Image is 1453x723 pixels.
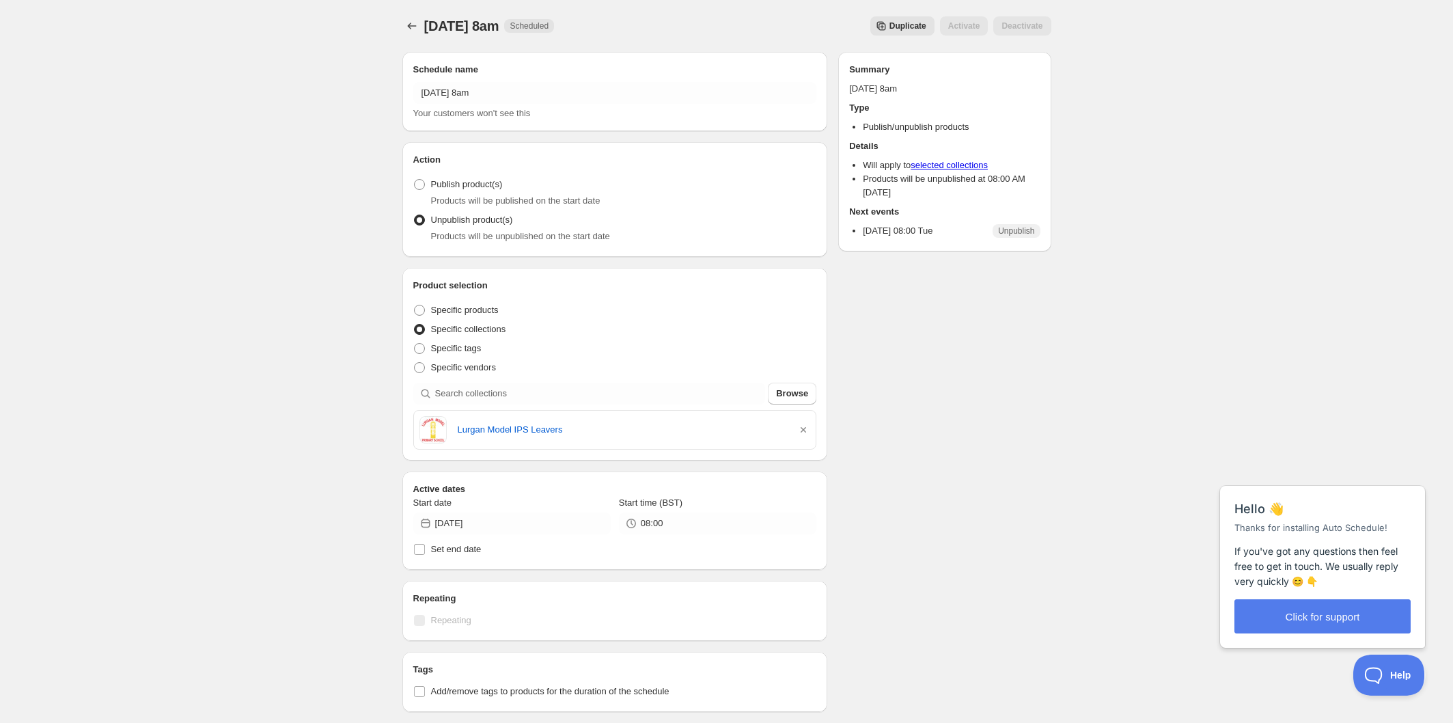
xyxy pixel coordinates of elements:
li: Will apply to [863,159,1040,172]
p: [DATE] 8am [849,82,1040,96]
span: Unpublish [998,226,1034,236]
span: Specific vendors [431,362,496,372]
h2: Action [413,153,817,167]
span: Start time (BST) [619,497,682,508]
h2: Tags [413,663,817,677]
span: Repeating [431,615,471,625]
a: selected collections [911,160,988,170]
button: Browse [768,383,816,405]
span: Specific collections [431,324,506,334]
span: Start date [413,497,452,508]
li: Publish/unpublish products [863,120,1040,134]
a: Lurgan Model IPS Leavers [458,423,786,437]
span: Specific products [431,305,499,315]
span: Your customers won't see this [413,108,531,118]
iframe: Help Scout Beacon - Messages and Notifications [1213,452,1433,655]
span: Browse [776,387,808,400]
h2: Repeating [413,592,817,605]
span: Set end date [431,544,482,554]
button: Schedules [402,16,421,36]
input: Search collections [435,383,766,405]
h2: Type [849,101,1040,115]
h2: Next events [849,205,1040,219]
span: Scheduled [510,21,549,31]
span: Products will be published on the start date [431,195,600,206]
h2: Active dates [413,482,817,496]
span: Add/remove tags to products for the duration of the schedule [431,686,669,696]
h2: Details [849,139,1040,153]
button: Secondary action label [870,16,935,36]
span: Products will be unpublished on the start date [431,231,610,241]
span: Specific tags [431,343,482,353]
h2: Summary [849,63,1040,77]
span: [DATE] 8am [424,18,499,33]
iframe: Help Scout Beacon - Open [1353,655,1426,696]
li: Products will be unpublished at 08:00 AM [DATE] [863,172,1040,200]
p: [DATE] 08:00 Tue [863,224,932,238]
span: Unpublish product(s) [431,215,513,225]
h2: Schedule name [413,63,817,77]
span: Duplicate [889,21,926,31]
span: Publish product(s) [431,179,503,189]
h2: Product selection [413,279,817,292]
